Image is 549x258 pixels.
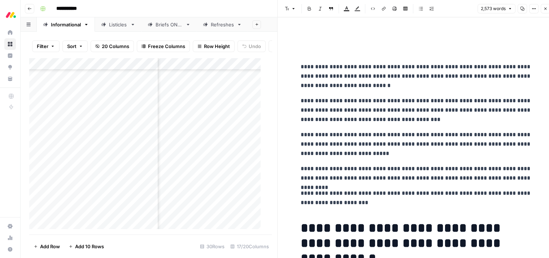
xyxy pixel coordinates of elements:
[62,40,88,52] button: Sort
[32,40,60,52] button: Filter
[4,220,16,232] a: Settings
[51,21,81,28] div: Informational
[148,43,185,50] span: Freeze Columns
[4,27,16,38] a: Home
[141,17,197,32] a: Briefs ONLY
[249,43,261,50] span: Undo
[67,43,77,50] span: Sort
[40,243,60,250] span: Add Row
[4,73,16,85] a: Your Data
[238,40,266,52] button: Undo
[197,17,248,32] a: Refreshes
[156,21,183,28] div: Briefs ONLY
[4,38,16,50] a: Browse
[37,17,95,32] a: Informational
[197,241,227,252] div: 30 Rows
[204,43,230,50] span: Row Height
[4,6,16,24] button: Workspace: Monday.com
[211,21,234,28] div: Refreshes
[109,21,127,28] div: Listicles
[4,232,16,244] a: Usage
[4,50,16,61] a: Insights
[227,241,272,252] div: 17/20 Columns
[64,241,108,252] button: Add 10 Rows
[4,61,16,73] a: Opportunities
[193,40,235,52] button: Row Height
[102,43,129,50] span: 20 Columns
[37,43,48,50] span: Filter
[481,5,506,12] span: 2,573 words
[75,243,104,250] span: Add 10 Rows
[95,17,141,32] a: Listicles
[29,241,64,252] button: Add Row
[4,244,16,255] button: Help + Support
[478,4,515,13] button: 2,573 words
[137,40,190,52] button: Freeze Columns
[4,8,17,21] img: Monday.com Logo
[91,40,134,52] button: 20 Columns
